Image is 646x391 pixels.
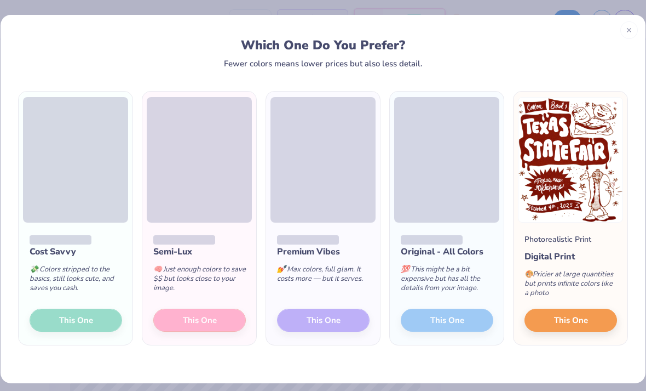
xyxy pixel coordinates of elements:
[31,38,616,53] div: Which One Do You Prefer?
[554,314,588,327] span: This One
[277,245,370,258] div: Premium Vibes
[401,264,409,274] span: 💯
[153,258,246,304] div: Just enough colors to save $$ but looks close to your image.
[524,234,591,245] div: Photorealistic Print
[518,97,623,223] img: Photorealistic preview
[524,309,617,332] button: This One
[153,264,162,274] span: 🧠
[30,245,122,258] div: Cost Savvy
[401,245,493,258] div: Original - All Colors
[524,269,533,279] span: 🎨
[224,59,423,68] div: Fewer colors means lower prices but also less detail.
[524,263,617,309] div: Pricier at large quantities but prints infinite colors like a photo
[277,258,370,294] div: Max colors, full glam. It costs more — but it serves.
[524,250,617,263] div: Digital Print
[401,258,493,304] div: This might be a bit expensive but has all the details from your image.
[277,264,286,274] span: 💅
[153,245,246,258] div: Semi-Lux
[30,264,38,274] span: 💸
[30,258,122,304] div: Colors stripped to the basics, still looks cute, and saves you cash.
